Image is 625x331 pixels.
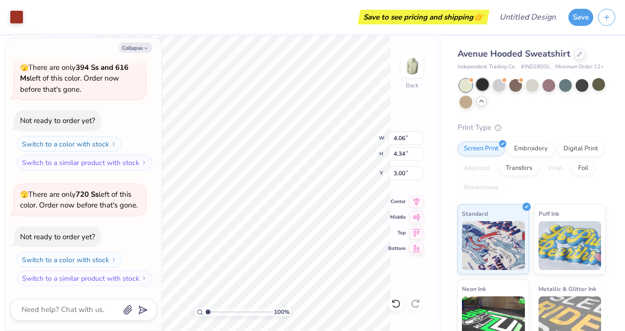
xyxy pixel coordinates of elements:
[473,11,484,22] span: 👉
[20,62,128,94] span: There are only left of this color. Order now before that's gone.
[141,275,147,281] img: Switch to a similar product with stock
[119,42,152,53] button: Collapse
[557,142,604,156] div: Digital Print
[568,9,593,26] button: Save
[458,161,497,176] div: Applique
[406,81,418,90] div: Back
[360,10,487,24] div: Save to see pricing and shipping
[462,284,486,294] span: Neon Ink
[521,63,550,71] span: # IND280SL
[402,57,422,76] img: Back
[458,142,505,156] div: Screen Print
[76,189,99,199] strong: 720 Ss
[542,161,569,176] div: Vinyl
[555,63,604,71] span: Minimum Order: 12 +
[458,48,570,60] span: Avenue Hooded Sweatshirt
[17,252,122,268] button: Switch to a color with stock
[500,161,539,176] div: Transfers
[20,189,138,210] span: There are only left of this color. Order now before that's gone.
[17,136,122,152] button: Switch to a color with stock
[20,190,28,199] span: 🫣
[458,181,505,195] div: Rhinestones
[20,116,95,125] div: Not ready to order yet?
[388,198,406,205] span: Center
[20,232,95,242] div: Not ready to order yet?
[508,142,554,156] div: Embroidery
[17,155,152,170] button: Switch to a similar product with stock
[388,229,406,236] span: Top
[462,208,488,219] span: Standard
[458,122,605,133] div: Print Type
[388,214,406,221] span: Middle
[20,63,28,72] span: 🫣
[462,221,525,270] img: Standard
[572,161,595,176] div: Foil
[539,221,602,270] img: Puff Ink
[274,308,290,316] span: 100 %
[458,63,516,71] span: Independent Trading Co.
[539,208,559,219] span: Puff Ink
[111,141,117,147] img: Switch to a color with stock
[492,7,563,27] input: Untitled Design
[17,270,152,286] button: Switch to a similar product with stock
[111,257,117,263] img: Switch to a color with stock
[539,284,596,294] span: Metallic & Glitter Ink
[388,245,406,252] span: Bottom
[141,160,147,165] img: Switch to a similar product with stock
